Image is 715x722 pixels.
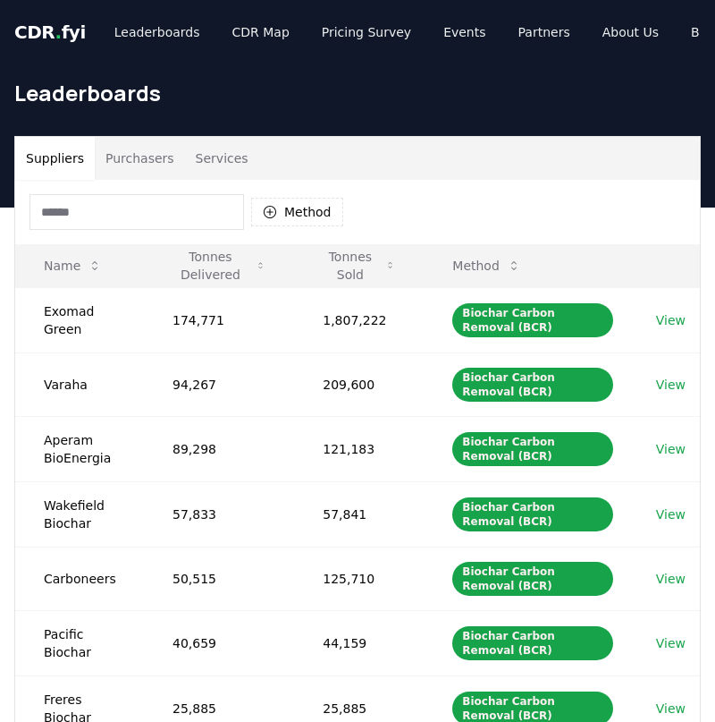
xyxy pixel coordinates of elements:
[144,287,294,353] td: 174,771
[218,16,304,48] a: CDR Map
[15,610,144,675] td: Pacific Biochar
[100,16,214,48] a: Leaderboards
[294,353,424,416] td: 209,600
[452,303,612,337] div: Biochar Carbon Removal (BCR)
[656,440,686,458] a: View
[307,16,425,48] a: Pricing Survey
[14,79,701,107] h1: Leaderboards
[452,562,612,596] div: Biochar Carbon Removal (BCR)
[294,547,424,610] td: 125,710
[588,16,673,48] a: About Us
[452,432,612,466] div: Biochar Carbon Removal (BCR)
[429,16,500,48] a: Events
[144,610,294,675] td: 40,659
[144,547,294,610] td: 50,515
[656,376,686,394] a: View
[656,311,686,329] a: View
[158,248,280,284] button: Tonnes Delivered
[656,505,686,523] a: View
[144,481,294,547] td: 57,833
[15,353,144,416] td: Varaha
[656,634,686,652] a: View
[251,198,343,226] button: Method
[504,16,585,48] a: Partners
[185,137,259,180] button: Services
[656,700,686,718] a: View
[15,137,95,180] button: Suppliers
[294,287,424,353] td: 1,807,222
[308,248,409,284] button: Tonnes Sold
[438,248,535,284] button: Method
[15,287,144,353] td: Exomad Green
[14,21,86,43] span: CDR fyi
[14,20,86,45] a: CDR.fyi
[144,353,294,416] td: 94,267
[29,248,116,284] button: Name
[15,481,144,547] td: Wakefield Biochar
[55,21,62,43] span: .
[15,547,144,610] td: Carboneers
[656,570,686,588] a: View
[452,497,612,531] div: Biochar Carbon Removal (BCR)
[144,416,294,481] td: 89,298
[95,137,185,180] button: Purchasers
[452,626,612,660] div: Biochar Carbon Removal (BCR)
[294,610,424,675] td: 44,159
[15,416,144,481] td: Aperam BioEnergia
[452,368,612,402] div: Biochar Carbon Removal (BCR)
[294,416,424,481] td: 121,183
[294,481,424,547] td: 57,841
